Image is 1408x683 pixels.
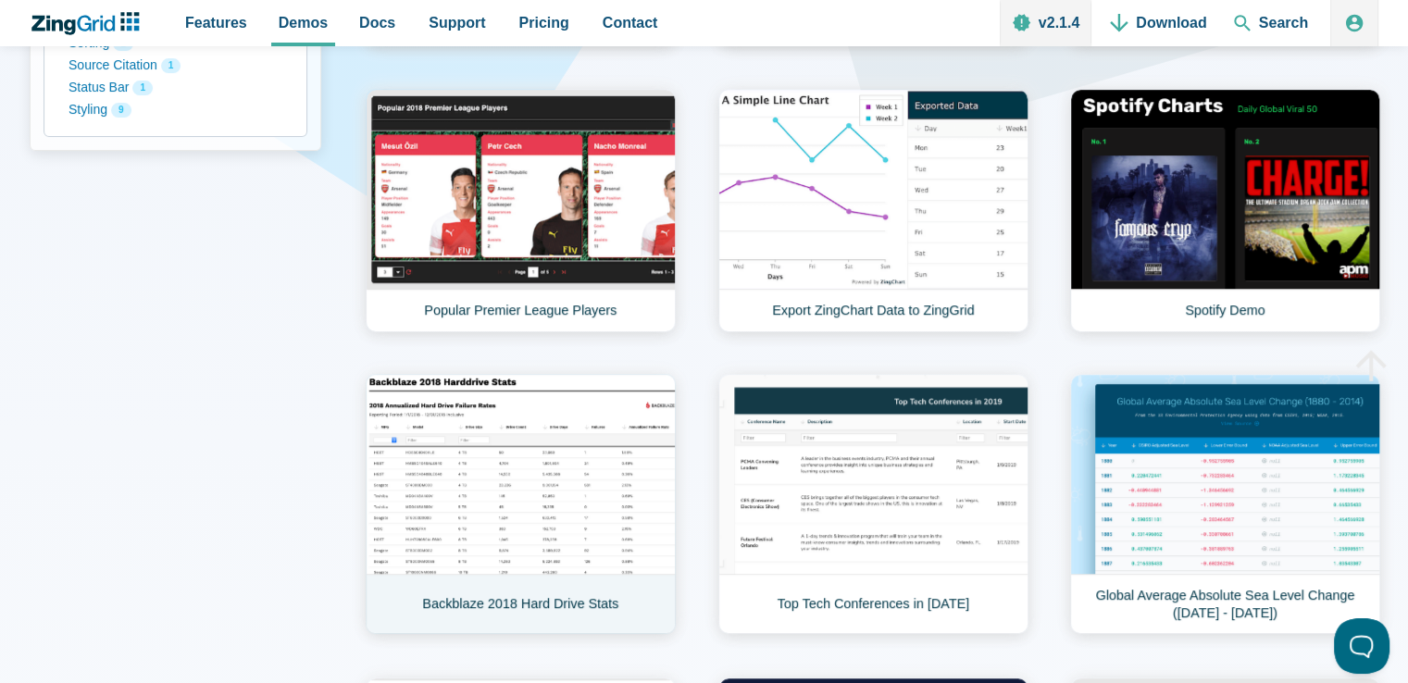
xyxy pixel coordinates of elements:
[1334,618,1389,674] iframe: Toggle Customer Support
[718,89,1028,332] a: Export ZingChart Data to ZingGrid
[1070,374,1380,634] a: Global Average Absolute Sea Level Change ([DATE] - [DATE])
[279,10,328,35] span: Demos
[359,10,395,35] span: Docs
[718,374,1028,634] a: Top Tech Conferences in [DATE]
[185,10,247,35] span: Features
[603,10,658,35] span: Contact
[30,12,149,35] a: ZingChart Logo. Click to return to the homepage
[69,99,282,121] button: Styling 9
[69,77,282,99] button: Status Bar 1
[519,10,569,35] span: Pricing
[429,10,485,35] span: Support
[69,55,282,77] button: Source Citation 1
[366,89,676,332] a: Popular Premier League Players
[366,374,676,634] a: Backblaze 2018 Hard Drive Stats
[1070,89,1380,332] a: Spotify Demo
